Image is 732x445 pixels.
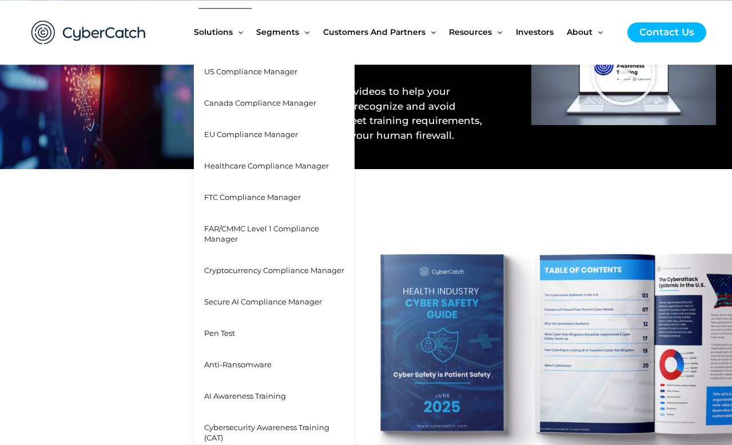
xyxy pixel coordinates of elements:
[194,119,355,150] a: EU Compliance Manager
[567,8,592,56] span: About
[194,349,355,380] a: Anti-Ransomware
[592,8,603,56] span: Menu Toggle
[323,8,425,56] span: Customers and Partners
[194,380,355,412] a: AI Awareness Training
[204,360,272,369] span: Anti-Ransomware
[194,56,355,87] a: US Compliance Manager
[204,423,329,443] span: Cybersecurity Awareness Training (CAT)
[204,297,322,306] span: Secure AI Compliance Manager
[194,255,355,286] a: Cryptocurrency Compliance Manager
[204,161,329,170] span: Healthcare Compliance Manager
[627,22,706,42] a: Contact Us
[204,391,286,400] span: AI Awareness Training
[194,8,616,56] nav: Site Navigation: New Main Menu
[194,286,355,318] a: Secure AI Compliance Manager
[204,98,316,107] span: Canada Compliance Manager
[590,39,657,107] div: Play Video
[516,8,554,56] span: Investors
[269,85,483,143] h2: Short, engaging videos to help your healthcare team recognize and avoid cyber threats, meet train...
[425,8,436,56] span: Menu Toggle
[256,8,299,56] span: Segments
[204,130,298,139] span: EU Compliance Manager
[194,318,355,349] a: Pen Test
[449,8,492,56] span: Resources
[204,193,301,202] span: FTC Compliance Manager
[204,266,344,275] span: Cryptocurrency Compliance Manager
[194,87,355,119] a: Canada Compliance Manager
[20,9,157,56] img: CyberCatch
[204,224,319,244] span: FAR/CMMC Level 1 Compliance Manager
[299,8,309,56] span: Menu Toggle
[204,67,297,76] span: US Compliance Manager
[204,328,235,338] span: Pen Test
[194,182,355,213] a: FTC Compliance Manager
[194,8,233,56] span: Solutions
[233,8,243,56] span: Menu Toggle
[516,8,567,56] a: Investors
[492,8,502,56] span: Menu Toggle
[194,150,355,182] a: Healthcare Compliance Manager
[194,213,355,255] a: FAR/CMMC Level 1 Compliance Manager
